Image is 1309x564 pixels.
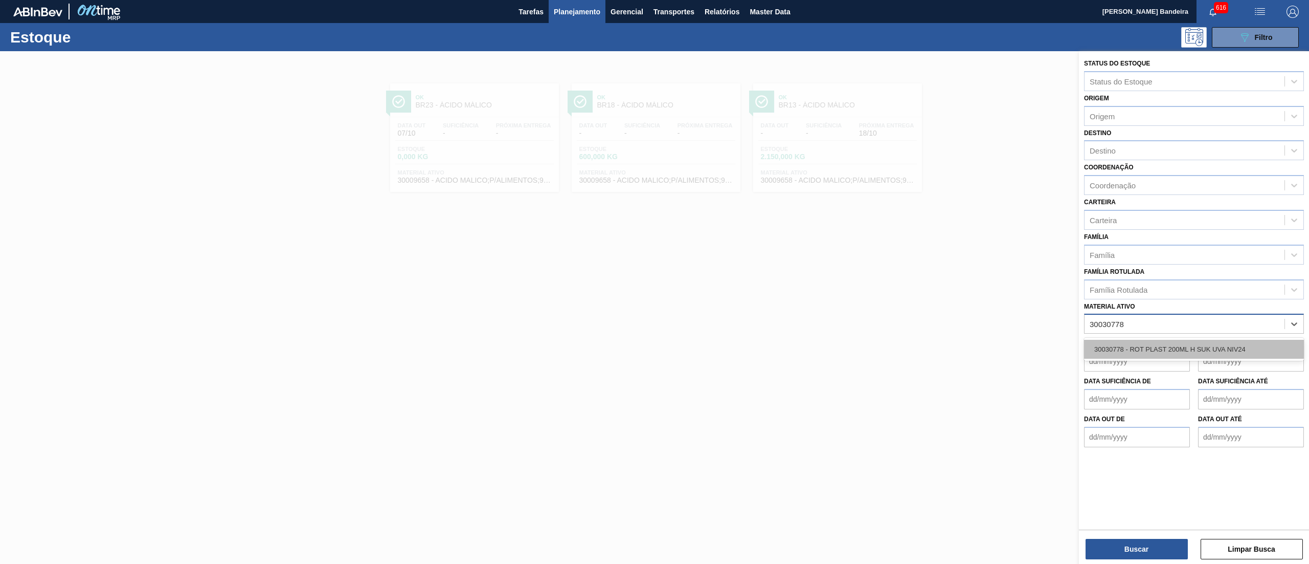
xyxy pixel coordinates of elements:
[750,6,790,18] span: Master Data
[1198,416,1242,423] label: Data out até
[1084,351,1190,372] input: dd/mm/yyyy
[1090,285,1147,294] div: Família Rotulada
[554,6,600,18] span: Planejamento
[1198,378,1268,385] label: Data suficiência até
[653,6,694,18] span: Transportes
[1084,95,1109,102] label: Origem
[1084,303,1135,310] label: Material ativo
[1084,268,1144,275] label: Família Rotulada
[1084,60,1150,67] label: Status do Estoque
[13,7,62,16] img: TNhmsLtSVTkK8tSr43FrP2fwEKptu5GPRR3wAAAABJRU5ErkJggg==
[1084,199,1116,206] label: Carteira
[1084,129,1111,137] label: Destino
[518,6,544,18] span: Tarefas
[1090,77,1153,85] div: Status do Estoque
[1084,427,1190,447] input: dd/mm/yyyy
[1255,33,1273,41] span: Filtro
[1090,146,1116,155] div: Destino
[10,31,169,43] h1: Estoque
[1090,250,1115,259] div: Família
[1090,112,1115,120] div: Origem
[1084,340,1304,359] div: 30030778 - ROT PLAST 200ML H SUK UVA NIV24
[1084,378,1151,385] label: Data suficiência de
[1084,164,1134,171] label: Coordenação
[1181,27,1207,48] div: Pogramando: nenhum usuário selecionado
[1084,389,1190,409] input: dd/mm/yyyy
[1090,215,1117,224] div: Carteira
[1084,233,1109,241] label: Família
[1197,5,1229,19] button: Notificações
[705,6,739,18] span: Relatórios
[1090,181,1136,190] div: Coordenação
[1084,416,1125,423] label: Data out de
[1287,6,1299,18] img: Logout
[1254,6,1266,18] img: userActions
[1198,351,1304,372] input: dd/mm/yyyy
[1198,389,1304,409] input: dd/mm/yyyy
[1214,2,1228,13] span: 616
[1212,27,1299,48] button: Filtro
[611,6,643,18] span: Gerencial
[1198,427,1304,447] input: dd/mm/yyyy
